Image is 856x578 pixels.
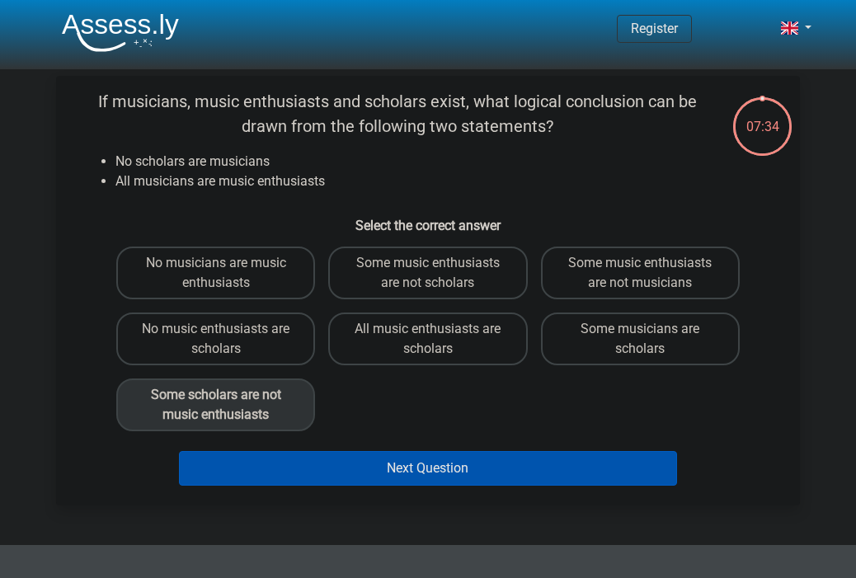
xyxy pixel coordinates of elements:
[731,96,793,137] div: 07:34
[82,204,774,233] h6: Select the correct answer
[62,13,179,52] img: Assessly
[328,312,527,365] label: All music enthusiasts are scholars
[82,89,712,139] p: If musicians, music enthusiasts and scholars exist, what logical conclusion can be drawn from the...
[116,312,315,365] label: No music enthusiasts are scholars
[631,21,678,36] a: Register
[328,247,527,299] label: Some music enthusiasts are not scholars
[541,312,740,365] label: Some musicians are scholars
[541,247,740,299] label: Some music enthusiasts are not musicians
[115,172,774,191] li: All musicians are music enthusiasts
[116,247,315,299] label: No musicians are music enthusiasts
[116,378,315,431] label: Some scholars are not music enthusiasts
[115,152,774,172] li: No scholars are musicians
[179,451,678,486] button: Next Question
